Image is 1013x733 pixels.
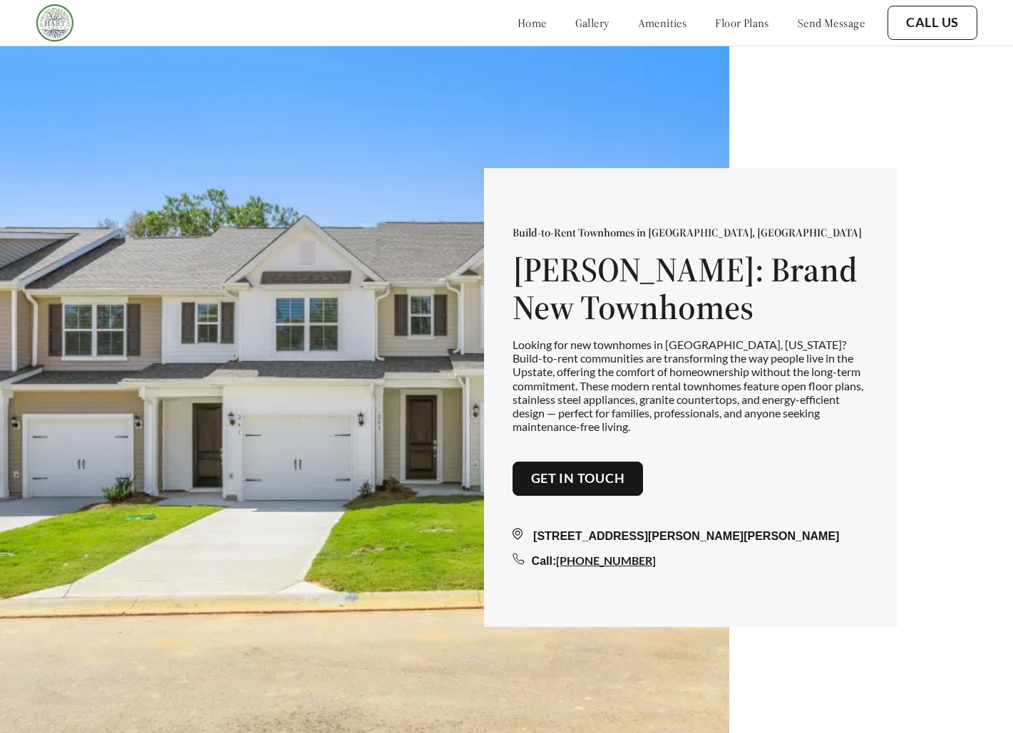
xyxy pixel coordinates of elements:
p: Build-to-Rent Townhomes in [GEOGRAPHIC_DATA], [GEOGRAPHIC_DATA] [513,225,869,239]
a: floor plans [715,16,769,30]
p: Looking for new townhomes in [GEOGRAPHIC_DATA], [US_STATE]? Build-to-rent communities are transfo... [513,338,869,433]
button: Get in touch [513,462,644,496]
a: [PHONE_NUMBER] [556,553,656,567]
a: gallery [575,16,610,30]
a: home [518,16,547,30]
span: Call: [532,555,557,567]
h1: [PERSON_NAME]: Brand New Townhomes [513,251,869,326]
img: Company logo [36,4,74,42]
a: send message [798,16,865,30]
button: Call Us [888,6,977,40]
div: [STREET_ADDRESS][PERSON_NAME][PERSON_NAME] [513,528,869,545]
a: amenities [638,16,687,30]
a: Call Us [906,15,959,31]
a: Get in touch [531,471,625,487]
